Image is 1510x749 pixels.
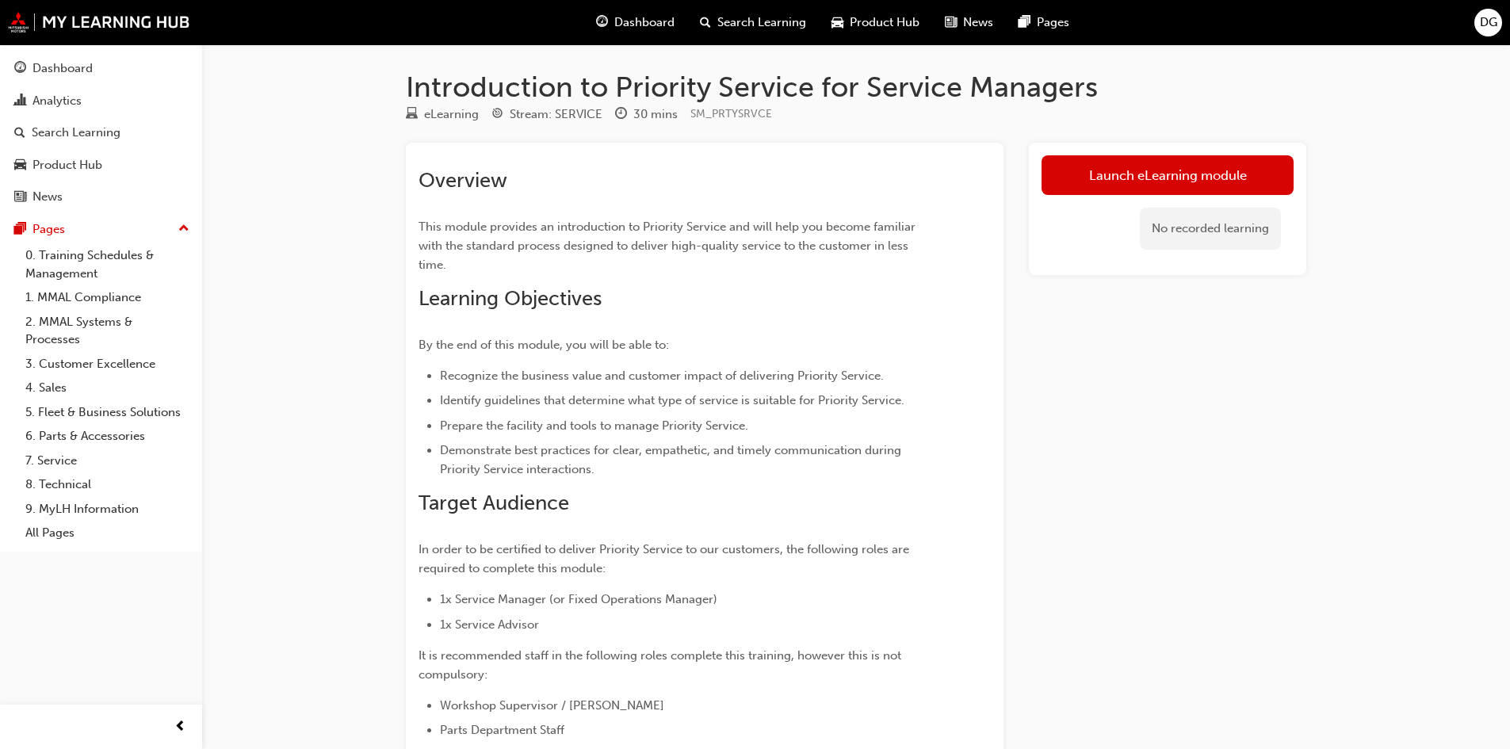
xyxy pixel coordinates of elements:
[419,648,904,682] span: It is recommended staff in the following roles complete this training, however this is not compul...
[440,592,717,606] span: 1x Service Manager (or Fixed Operations Manager)
[19,400,196,425] a: 5. Fleet & Business Solutions
[6,215,196,244] button: Pages
[32,59,93,78] div: Dashboard
[419,491,569,515] span: Target Audience
[406,70,1306,105] h1: Introduction to Priority Service for Service Managers
[831,13,843,32] span: car-icon
[963,13,993,32] span: News
[14,190,26,204] span: news-icon
[440,369,884,383] span: Recognize the business value and customer impact of delivering Priority Service.
[1480,13,1497,32] span: DG
[19,285,196,310] a: 1. MMAL Compliance
[615,105,678,124] div: Duration
[14,94,26,109] span: chart-icon
[14,223,26,237] span: pages-icon
[6,182,196,212] a: News
[419,542,912,575] span: In order to be certified to deliver Priority Service to our customers, the following roles are re...
[419,220,919,272] span: This module provides an introduction to Priority Service and will help you become familiar with t...
[491,105,602,124] div: Stream
[1042,155,1294,195] a: Launch eLearning module
[19,472,196,497] a: 8. Technical
[6,118,196,147] a: Search Learning
[8,12,190,32] img: mmal
[32,124,120,142] div: Search Learning
[700,13,711,32] span: search-icon
[440,617,539,632] span: 1x Service Advisor
[717,13,806,32] span: Search Learning
[440,418,748,433] span: Prepare the facility and tools to manage Priority Service.
[510,105,602,124] div: Stream: SERVICE
[19,424,196,449] a: 6. Parts & Accessories
[633,105,678,124] div: 30 mins
[6,51,196,215] button: DashboardAnalyticsSearch LearningProduct HubNews
[419,286,602,311] span: Learning Objectives
[406,105,479,124] div: Type
[945,13,957,32] span: news-icon
[14,126,25,140] span: search-icon
[32,156,102,174] div: Product Hub
[19,497,196,522] a: 9. MyLH Information
[6,151,196,180] a: Product Hub
[406,108,418,122] span: learningResourceType_ELEARNING-icon
[174,717,186,737] span: prev-icon
[14,62,26,76] span: guage-icon
[596,13,608,32] span: guage-icon
[615,108,627,122] span: clock-icon
[690,107,772,120] span: Learning resource code
[1019,13,1030,32] span: pages-icon
[424,105,479,124] div: eLearning
[1037,13,1069,32] span: Pages
[440,723,564,737] span: Parts Department Staff
[1474,9,1502,36] button: DG
[32,92,82,110] div: Analytics
[819,6,932,39] a: car-iconProduct Hub
[1006,6,1082,39] a: pages-iconPages
[932,6,1006,39] a: news-iconNews
[6,86,196,116] a: Analytics
[19,310,196,352] a: 2. MMAL Systems & Processes
[32,220,65,239] div: Pages
[19,521,196,545] a: All Pages
[491,108,503,122] span: target-icon
[14,159,26,173] span: car-icon
[19,243,196,285] a: 0. Training Schedules & Management
[419,338,669,352] span: By the end of this module, you will be able to:
[19,449,196,473] a: 7. Service
[1140,208,1281,250] div: No recorded learning
[178,219,189,239] span: up-icon
[419,168,507,193] span: Overview
[19,376,196,400] a: 4. Sales
[850,13,919,32] span: Product Hub
[19,352,196,376] a: 3. Customer Excellence
[440,393,904,407] span: Identify guidelines that determine what type of service is suitable for Priority Service.
[6,54,196,83] a: Dashboard
[440,698,664,713] span: Workshop Supervisor / [PERSON_NAME]
[583,6,687,39] a: guage-iconDashboard
[440,443,904,476] span: Demonstrate best practices for clear, empathetic, and timely communication during Priority Servic...
[32,188,63,206] div: News
[614,13,675,32] span: Dashboard
[687,6,819,39] a: search-iconSearch Learning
